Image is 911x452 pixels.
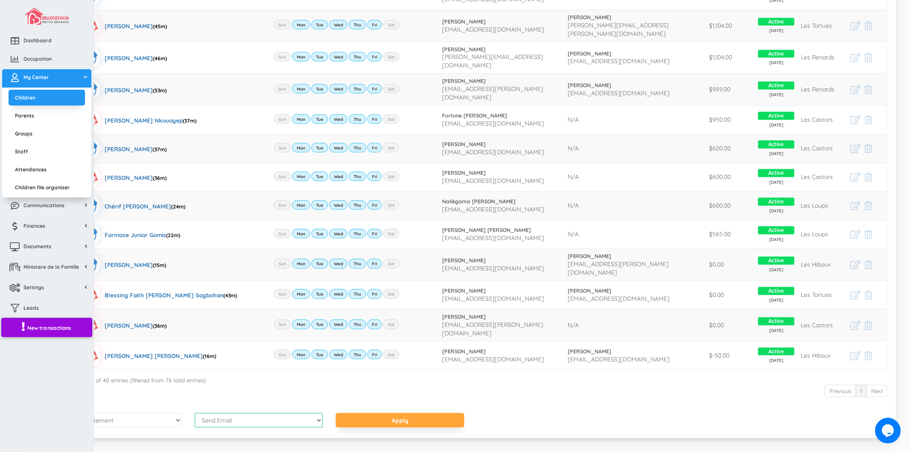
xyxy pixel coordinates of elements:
span: [EMAIL_ADDRESS][DOMAIN_NAME] [442,234,545,242]
label: Wed [329,143,348,153]
span: (37m) [153,146,167,153]
label: Fri [367,350,382,359]
label: Sun [274,229,291,238]
td: $600.00 [706,163,755,191]
td: N/A [564,309,706,341]
a: Chérif [PERSON_NAME](24m) [79,195,185,217]
span: Active [758,198,794,206]
label: Tue [311,52,328,62]
td: $1,104.00 [706,10,755,42]
span: (36m) [153,175,167,181]
span: [DATE] [758,237,794,243]
label: Thu [349,259,366,268]
span: [EMAIL_ADDRESS][DOMAIN_NAME] [568,57,670,65]
span: [EMAIL_ADDRESS][DOMAIN_NAME] [442,26,545,33]
label: Tue [311,143,328,153]
span: Active [758,317,794,326]
span: Active [758,50,794,58]
label: Wed [329,289,348,299]
a: Communications [2,197,91,216]
label: Sun [274,143,291,153]
label: Mon [292,52,310,62]
span: Active [758,141,794,149]
label: Fri [367,84,382,94]
span: [DATE] [758,208,794,214]
span: My Center [23,73,49,81]
label: Mon [292,114,310,124]
span: (37m) [183,117,196,124]
a: [PERSON_NAME](46m) [79,47,167,68]
label: Fri [367,143,382,153]
span: (46m) [153,55,167,62]
label: Sun [274,350,291,359]
a: [PERSON_NAME] [442,77,561,85]
a: [PERSON_NAME](37m) [79,138,167,159]
span: [EMAIL_ADDRESS][DOMAIN_NAME] [442,205,545,213]
span: Dashboard [23,37,52,44]
label: Tue [311,114,328,124]
label: Sat [383,84,399,94]
label: Thu [349,350,366,359]
span: [PERSON_NAME][EMAIL_ADDRESS][DOMAIN_NAME] [442,53,544,69]
a: [PERSON_NAME] [442,348,561,355]
label: Tue [311,320,328,329]
span: (43m) [223,292,237,299]
label: Thu [349,114,366,124]
a: [PERSON_NAME] [568,287,702,295]
span: Documents [23,243,51,250]
label: Sat [383,320,399,329]
label: Tue [311,259,328,268]
a: Previous [825,385,856,397]
a: [PERSON_NAME] [568,50,702,58]
span: (16m) [203,353,216,359]
span: Active [758,18,794,26]
a: [PERSON_NAME] [442,257,561,264]
td: N/A [564,220,706,249]
span: [EMAIL_ADDRESS][DOMAIN_NAME] [442,148,545,156]
label: Wed [329,229,348,238]
a: [PERSON_NAME] [442,169,561,177]
label: Wed [329,200,348,210]
a: [PERSON_NAME] [568,348,702,355]
a: [PERSON_NAME] [PERSON_NAME] [442,226,561,234]
label: Mon [292,84,310,94]
label: Fri [367,52,382,62]
label: Wed [329,320,348,329]
a: [PERSON_NAME](53m) [79,79,167,100]
label: Mon [292,229,310,238]
span: Ministere de la Famille [23,263,79,270]
div: Chérif [PERSON_NAME] [105,195,185,217]
a: Parents [9,108,85,123]
div: [PERSON_NAME] Nkouayep [105,109,196,131]
a: Naliègama [PERSON_NAME] [442,198,561,205]
label: Wed [329,52,348,62]
a: Children file organizer [9,179,85,195]
span: (24m) [171,203,185,210]
label: Mon [292,200,310,210]
label: Fri [367,172,382,181]
div: Showing 1 to 40 of 40 entries (filtered from 76 total entries) [53,373,888,384]
a: [PERSON_NAME](36m) [79,167,167,188]
span: Communications [23,202,64,209]
td: Les Tortues [798,10,846,42]
span: [DATE] [758,328,794,334]
label: Thu [349,52,366,62]
span: [DATE] [758,358,794,364]
label: Thu [349,289,366,299]
td: $0.00 [706,249,755,281]
a: [PERSON_NAME] [442,141,561,148]
div: Blessing Faith [PERSON_NAME] Sagbohan [105,285,237,306]
label: Wed [329,114,348,124]
span: [EMAIL_ADDRESS][DOMAIN_NAME] [568,295,670,302]
label: Thu [349,229,366,238]
span: (53m) [153,87,167,94]
td: Les Castors [798,106,846,134]
span: (36m) [153,323,167,329]
label: Sat [383,289,399,299]
label: Wed [329,84,348,94]
span: Active [758,226,794,235]
span: (45m) [153,23,167,29]
span: Active [758,169,794,177]
label: Wed [329,259,348,268]
span: [EMAIL_ADDRESS][DOMAIN_NAME] [568,89,670,97]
